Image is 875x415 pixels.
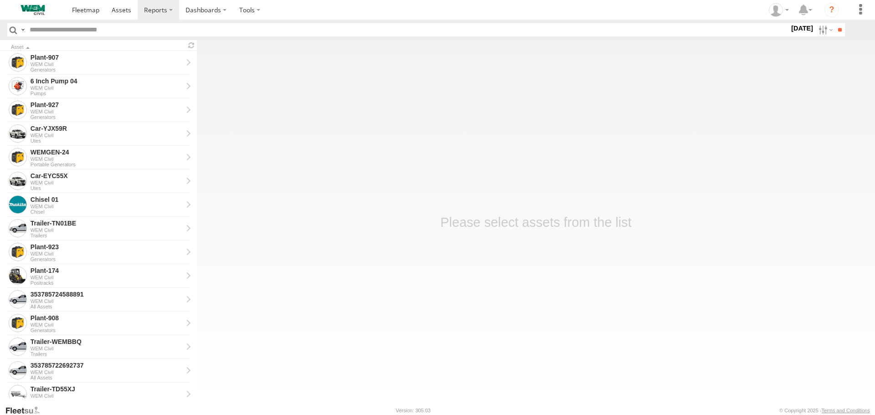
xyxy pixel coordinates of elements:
[31,162,183,167] div: Portable Generators
[779,408,870,413] div: © Copyright 2025 -
[31,101,183,109] div: Plant-927 - View Asset History
[31,393,183,399] div: WEM Civil
[31,85,183,91] div: WEM Civil
[31,114,183,120] div: Generators
[789,23,815,33] label: [DATE]
[31,275,183,280] div: WEM Civil
[31,233,183,238] div: Trailers
[31,124,183,133] div: Car-YJX59R - View Asset History
[31,53,183,61] div: Plant-907 - View Asset History
[9,5,57,15] img: WEMCivilLogo.svg
[766,3,792,17] div: Kevin Webb
[31,219,183,227] div: Trailer-TN01BE - View Asset History
[31,243,183,251] div: Plant-923 - View Asset History
[31,385,183,393] div: Trailer-TD55XJ - View Asset History
[31,204,183,209] div: WEM Civil
[815,23,834,36] label: Search Filter Options
[31,322,183,328] div: WEM Civil
[824,3,839,17] i: ?
[31,375,183,380] div: All Assets
[31,280,183,286] div: Positracks
[31,138,183,143] div: Utes
[31,298,183,304] div: WEM Civil
[31,338,183,346] div: Trailer-WEMBBQ - View Asset History
[396,408,431,413] div: Version: 305.03
[5,406,47,415] a: Visit our Website
[31,180,183,185] div: WEM Civil
[31,195,183,204] div: Chisel 01 - View Asset History
[31,346,183,351] div: WEM Civil
[31,361,183,369] div: 353785722692737 - View Asset History
[31,61,183,67] div: WEM Civil
[31,290,183,298] div: 353785724588891 - View Asset History
[31,185,183,191] div: Utes
[822,408,870,413] a: Terms and Conditions
[31,351,183,357] div: Trailers
[31,148,183,156] div: WEMGEN-24 - View Asset History
[31,209,183,215] div: Chisel
[31,266,183,275] div: Plant-174 - View Asset History
[31,133,183,138] div: WEM Civil
[19,23,26,36] label: Search Query
[31,251,183,256] div: WEM Civil
[31,369,183,375] div: WEM Civil
[31,256,183,262] div: Generators
[31,328,183,333] div: Generators
[31,67,183,72] div: Generators
[31,227,183,233] div: WEM Civil
[31,172,183,180] div: Car-EYC55X - View Asset History
[31,156,183,162] div: WEM Civil
[31,304,183,309] div: All Assets
[31,314,183,322] div: Plant-908 - View Asset History
[31,77,183,85] div: 6 Inch Pump 04 - View Asset History
[186,41,197,50] span: Refresh
[31,109,183,114] div: WEM Civil
[31,91,183,96] div: Pumps
[11,45,182,50] div: Click to Sort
